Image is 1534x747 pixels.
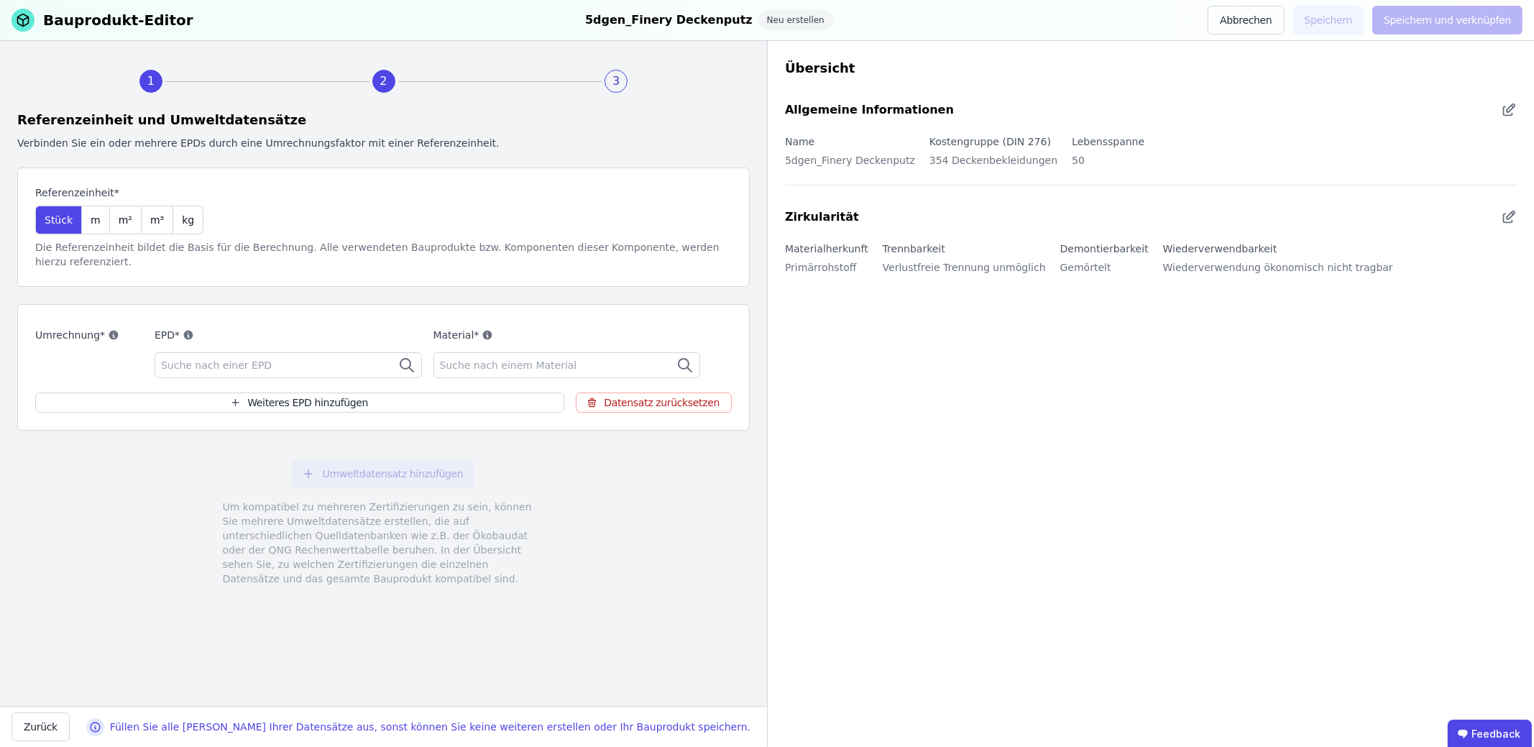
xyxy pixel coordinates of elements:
[758,10,833,30] div: Neu erstellen
[1060,243,1149,255] label: Demontierbarkeit
[293,459,475,488] button: Umweltdatensatz hinzufügen
[605,70,628,93] div: 3
[585,10,753,30] div: 5dgen_Finery Deckenputz
[785,136,814,147] label: Name
[883,257,1046,286] div: Verlustfreie Trennung unmöglich
[17,136,750,150] div: Verbinden Sie ein oder mehrere EPDs durch eine Umrechnungsfaktor mit einer Referenzeinheit.
[35,240,732,269] div: Die Referenzeinheit bildet die Basis für die Berechnung. Alle verwendeten Bauprodukte bzw. Kompon...
[576,393,732,413] button: Datensatz zurücksetzen
[785,58,1517,78] div: Übersicht
[929,136,1051,147] label: Kostengruppe (DIN 276)
[1163,243,1277,255] label: Wiederverwendbarkeit
[91,213,101,227] span: m
[1060,257,1149,286] div: Gemörtelt
[35,393,564,413] button: Weiteres EPD hinzufügen
[929,150,1057,179] div: 354 Deckenbekleidungen
[223,500,545,586] div: Um kompatibel zu mehreren Zertifizierungen zu sein, können Sie mehrere Umweltdatensätze erstellen...
[785,257,868,286] div: Primärrohstoff
[161,358,275,372] span: Suche nach einer EPD
[139,70,162,93] div: 1
[150,213,164,227] span: m³
[119,213,132,227] span: m²
[883,243,945,255] label: Trennbarkeit
[1372,6,1522,35] button: Speichern und verknüpfen
[372,70,395,93] div: 2
[1208,6,1284,35] button: Abbrechen
[785,150,915,179] div: 5dgen_Finery Deckenputz
[35,185,203,200] label: Referenzeinheit*
[1072,136,1144,147] label: Lebensspanne
[785,243,868,255] label: Materialherkunft
[785,101,954,119] div: Allgemeine Informationen
[1072,150,1144,179] div: 50
[440,358,580,372] span: Suche nach einem Material
[1163,257,1393,286] div: Wiederverwendung ökonomisch nicht tragbar
[45,213,73,227] span: Stück
[12,712,70,741] button: Zurück
[1293,6,1364,35] button: Speichern
[110,720,750,734] div: Füllen Sie alle [PERSON_NAME] Ihrer Datensätze aus, sonst können Sie keine weiteren erstellen ode...
[35,326,143,344] label: Umrechnung*
[433,326,701,344] label: Material*
[17,110,750,130] div: Referenzeinheit und Umweltdatensätze
[43,10,193,30] div: Bauprodukt-Editor
[785,208,859,226] div: Zirkularität
[182,213,194,227] span: kg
